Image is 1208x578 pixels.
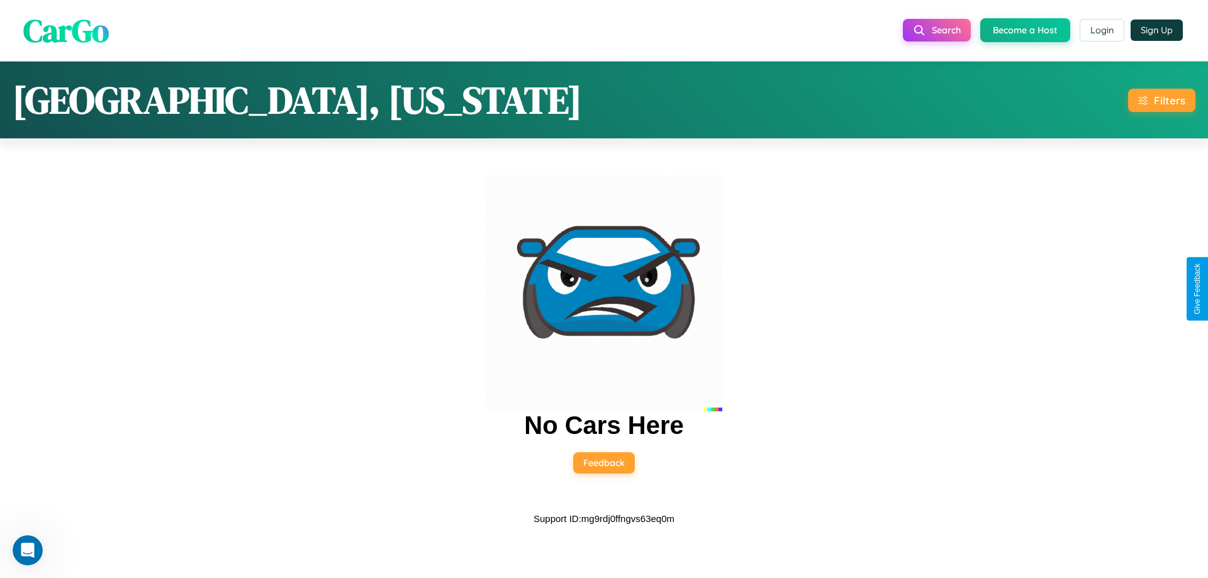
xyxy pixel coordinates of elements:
button: Search [903,19,971,42]
button: Become a Host [980,18,1070,42]
p: Support ID: mg9rdj0ffngvs63eq0m [534,510,674,527]
button: Filters [1128,89,1195,112]
div: Give Feedback [1193,264,1202,314]
h2: No Cars Here [524,411,683,440]
iframe: Intercom live chat [13,535,43,565]
img: car [486,175,722,411]
button: Login [1080,19,1124,42]
div: Filters [1154,94,1185,107]
span: Search [932,25,961,36]
span: CarGo [23,8,109,52]
h1: [GEOGRAPHIC_DATA], [US_STATE] [13,74,582,126]
button: Sign Up [1131,19,1183,41]
button: Feedback [573,452,635,474]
